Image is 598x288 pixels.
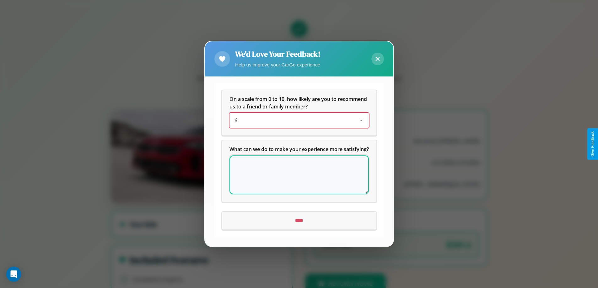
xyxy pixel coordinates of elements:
[229,96,369,111] h5: On a scale from 0 to 10, how likely are you to recommend us to a friend or family member?
[235,60,321,69] p: Help us improve your CarGo experience
[229,146,369,153] span: What can we do to make your experience more satisfying?
[234,117,237,124] span: 6
[235,49,321,59] h2: We'd Love Your Feedback!
[590,131,595,157] div: Give Feedback
[229,96,368,110] span: On a scale from 0 to 10, how likely are you to recommend us to a friend or family member?
[229,113,369,128] div: On a scale from 0 to 10, how likely are you to recommend us to a friend or family member?
[222,91,376,136] div: On a scale from 0 to 10, how likely are you to recommend us to a friend or family member?
[6,267,21,282] div: Open Intercom Messenger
